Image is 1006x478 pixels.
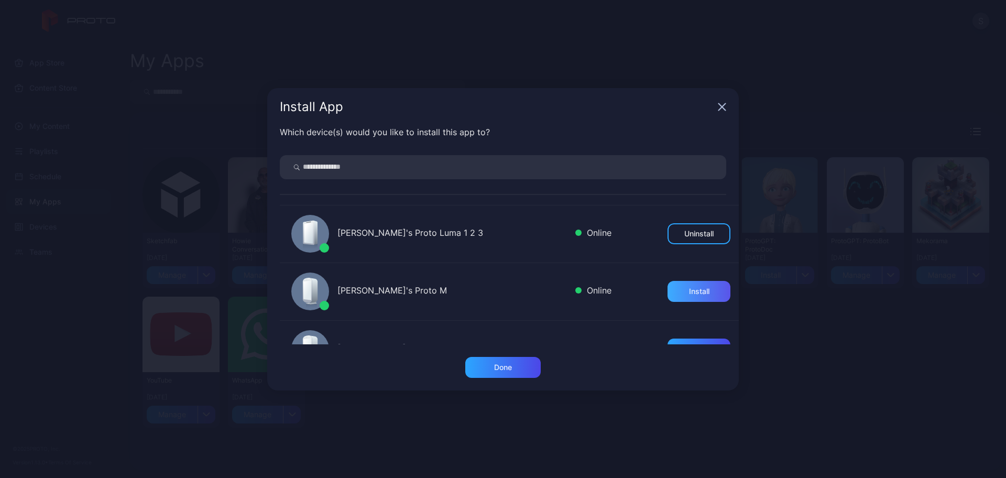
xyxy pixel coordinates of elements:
[337,226,567,242] div: [PERSON_NAME]'s Proto Luma 1 2 3
[575,342,613,357] div: Offline
[575,226,611,242] div: Online
[689,287,709,296] div: Install
[280,101,714,113] div: Install App
[337,342,567,357] div: [PERSON_NAME]'s Proto M2 1
[494,363,512,372] div: Done
[668,281,730,302] button: Install
[337,284,567,299] div: [PERSON_NAME]'s Proto M
[465,357,541,378] button: Done
[684,230,714,238] div: Uninstall
[668,223,730,244] button: Uninstall
[575,284,611,299] div: Online
[280,126,726,138] div: Which device(s) would you like to install this app to?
